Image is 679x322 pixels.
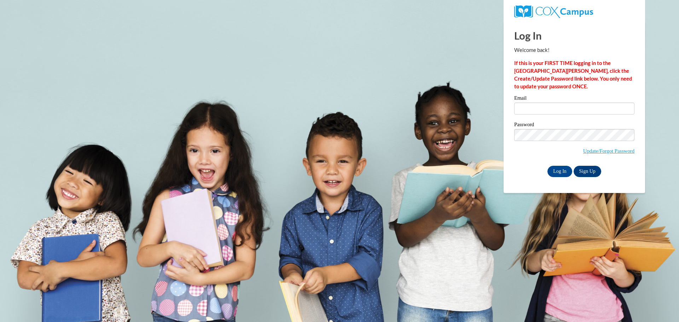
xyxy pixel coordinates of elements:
img: COX Campus [514,5,593,18]
input: Log In [547,166,572,177]
a: COX Campus [514,8,593,14]
label: Email [514,95,634,103]
strong: If this is your FIRST TIME logging in to the [GEOGRAPHIC_DATA][PERSON_NAME], click the Create/Upd... [514,60,632,89]
label: Password [514,122,634,129]
a: Sign Up [574,166,601,177]
h1: Log In [514,28,634,43]
p: Welcome back! [514,46,634,54]
a: Update/Forgot Password [583,148,634,154]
